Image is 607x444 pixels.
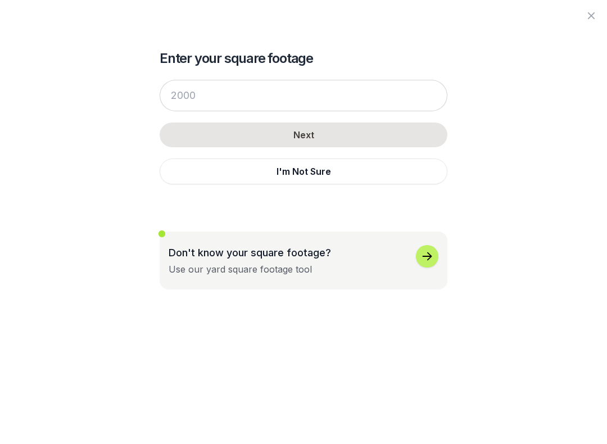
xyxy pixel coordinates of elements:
[169,245,331,260] p: Don't know your square footage?
[160,158,447,184] button: I'm Not Sure
[160,123,447,147] button: Next
[160,80,447,111] input: 2000
[160,232,447,289] button: Don't know your square footage?Use our yard square footage tool
[169,262,312,276] div: Use our yard square footage tool
[160,49,447,67] h2: Enter your square footage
